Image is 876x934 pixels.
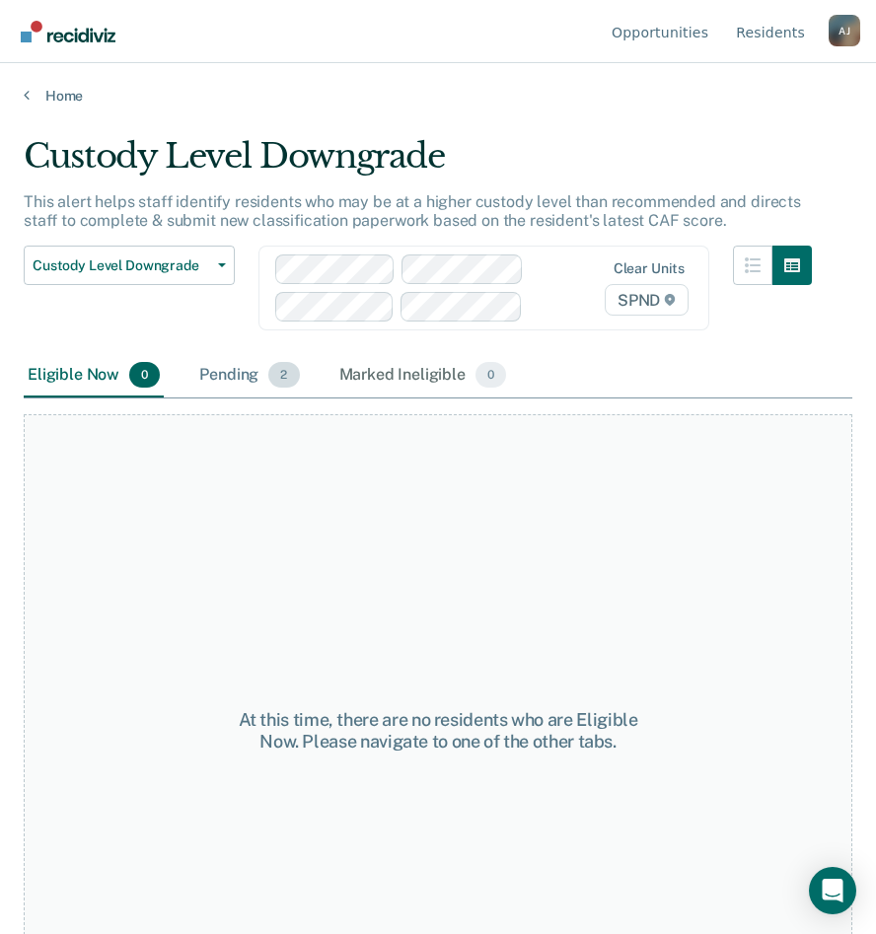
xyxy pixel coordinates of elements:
span: SPND [605,284,689,316]
button: Profile dropdown button [829,15,860,46]
a: Home [24,87,852,105]
div: Eligible Now0 [24,354,164,397]
span: 0 [129,362,160,388]
div: Open Intercom Messenger [809,867,856,914]
img: Recidiviz [21,21,115,42]
div: Clear units [614,260,686,277]
span: 0 [475,362,506,388]
div: Pending2 [195,354,303,397]
div: Marked Ineligible0 [335,354,511,397]
div: A J [829,15,860,46]
button: Custody Level Downgrade [24,246,235,285]
div: At this time, there are no residents who are Eligible Now. Please navigate to one of the other tabs. [232,709,645,752]
span: Custody Level Downgrade [33,257,210,274]
div: Custody Level Downgrade [24,136,812,192]
p: This alert helps staff identify residents who may be at a higher custody level than recommended a... [24,192,801,230]
span: 2 [268,362,299,388]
